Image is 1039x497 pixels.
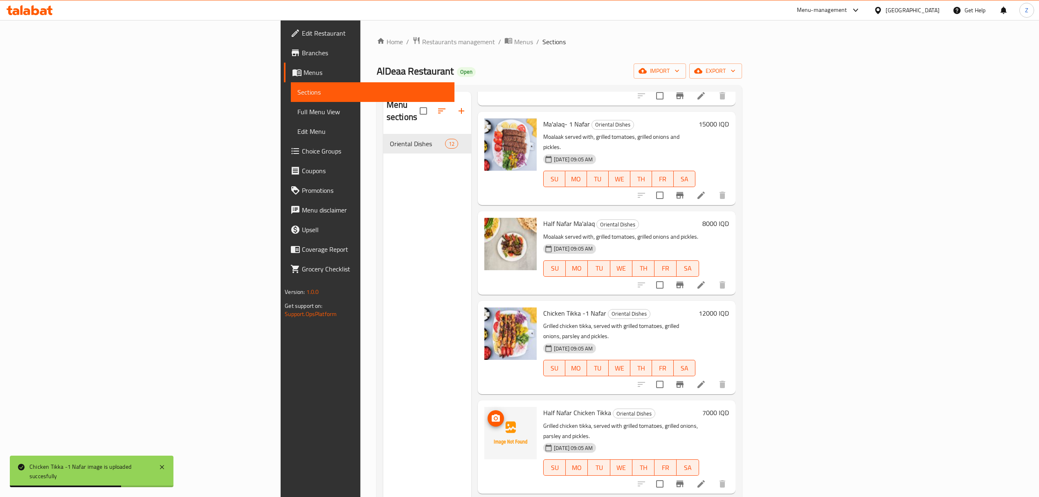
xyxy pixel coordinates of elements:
[632,260,654,277] button: TH
[677,362,692,374] span: SA
[304,68,448,77] span: Menus
[383,134,471,154] div: Oriental Dishes12
[651,376,668,393] span: Select to update
[284,23,454,43] a: Edit Restaurant
[547,362,562,374] span: SU
[651,187,668,204] span: Select to update
[498,37,501,47] li: /
[610,459,632,476] button: WE
[285,300,322,311] span: Get support on:
[612,173,627,185] span: WE
[422,37,495,47] span: Restaurants management
[390,139,445,149] span: Oriental Dishes
[536,37,539,47] li: /
[302,225,448,235] span: Upsell
[674,171,695,187] button: SA
[590,362,605,374] span: TU
[608,309,650,319] div: Oriental Dishes
[636,462,651,474] span: TH
[543,321,695,341] p: Grilled chicken tikka, served with grilled tomatoes, grilled onions, parsley and pickles.
[543,307,606,319] span: Chicken Tikka -1 Nafar
[284,43,454,63] a: Branches
[677,459,699,476] button: SA
[542,37,566,47] span: Sections
[651,475,668,492] span: Select to update
[488,410,504,427] button: upload picture
[612,362,627,374] span: WE
[285,287,305,297] span: Version:
[670,185,690,205] button: Branch-specific-item
[654,260,677,277] button: FR
[630,171,652,187] button: TH
[284,259,454,279] a: Grocery Checklist
[680,262,695,274] span: SA
[284,239,454,259] a: Coverage Report
[543,132,695,152] p: Moalaak served with, grilled tomatoes, grilled onions and pickles.
[670,275,690,295] button: Branch-specific-item
[713,185,732,205] button: delete
[696,479,706,489] a: Edit menu item
[569,173,584,185] span: MO
[680,462,695,474] span: SA
[699,307,729,319] h6: 12000 IQD
[651,276,668,294] span: Select to update
[696,66,735,76] span: export
[651,87,668,104] span: Select to update
[302,185,448,195] span: Promotions
[652,171,674,187] button: FR
[654,459,677,476] button: FR
[634,362,649,374] span: TH
[547,462,562,474] span: SU
[569,462,585,474] span: MO
[696,280,706,290] a: Edit menu item
[543,260,566,277] button: SU
[696,91,706,101] a: Edit menu item
[587,171,609,187] button: TU
[484,407,537,459] img: Half Nafar Chicken Tikka
[658,462,673,474] span: FR
[543,217,595,230] span: Half Nafar Ma'alaq
[596,219,639,229] div: Oriental Dishes
[302,28,448,38] span: Edit Restaurant
[1025,6,1028,15] span: Z
[284,220,454,239] a: Upsell
[457,68,476,75] span: Open
[713,474,732,494] button: delete
[291,102,454,122] a: Full Menu View
[543,407,611,419] span: Half Nafar Chicken Tikka
[566,260,588,277] button: MO
[614,462,629,474] span: WE
[569,262,585,274] span: MO
[302,166,448,176] span: Coupons
[457,67,476,77] div: Open
[674,360,695,376] button: SA
[613,409,655,418] span: Oriental Dishes
[677,260,699,277] button: SA
[432,101,452,121] span: Sort sections
[551,345,596,352] span: [DATE] 09:05 AM
[452,101,471,121] button: Add section
[377,36,742,47] nav: breadcrumb
[630,360,652,376] button: TH
[297,87,448,97] span: Sections
[383,131,471,157] nav: Menu sections
[658,262,673,274] span: FR
[415,102,432,120] span: Select all sections
[285,309,337,319] a: Support.OpsPlatform
[886,6,940,15] div: [GEOGRAPHIC_DATA]
[547,262,562,274] span: SU
[610,260,632,277] button: WE
[284,161,454,181] a: Coupons
[543,118,590,130] span: Ma'alaq- 1 Nafar
[613,409,655,418] div: Oriental Dishes
[543,459,566,476] button: SU
[569,362,584,374] span: MO
[284,200,454,220] a: Menu disclaimer
[551,245,596,253] span: [DATE] 09:05 AM
[284,63,454,82] a: Menus
[591,262,607,274] span: TU
[302,264,448,274] span: Grocery Checklist
[609,171,630,187] button: WE
[634,63,686,79] button: import
[297,107,448,117] span: Full Menu View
